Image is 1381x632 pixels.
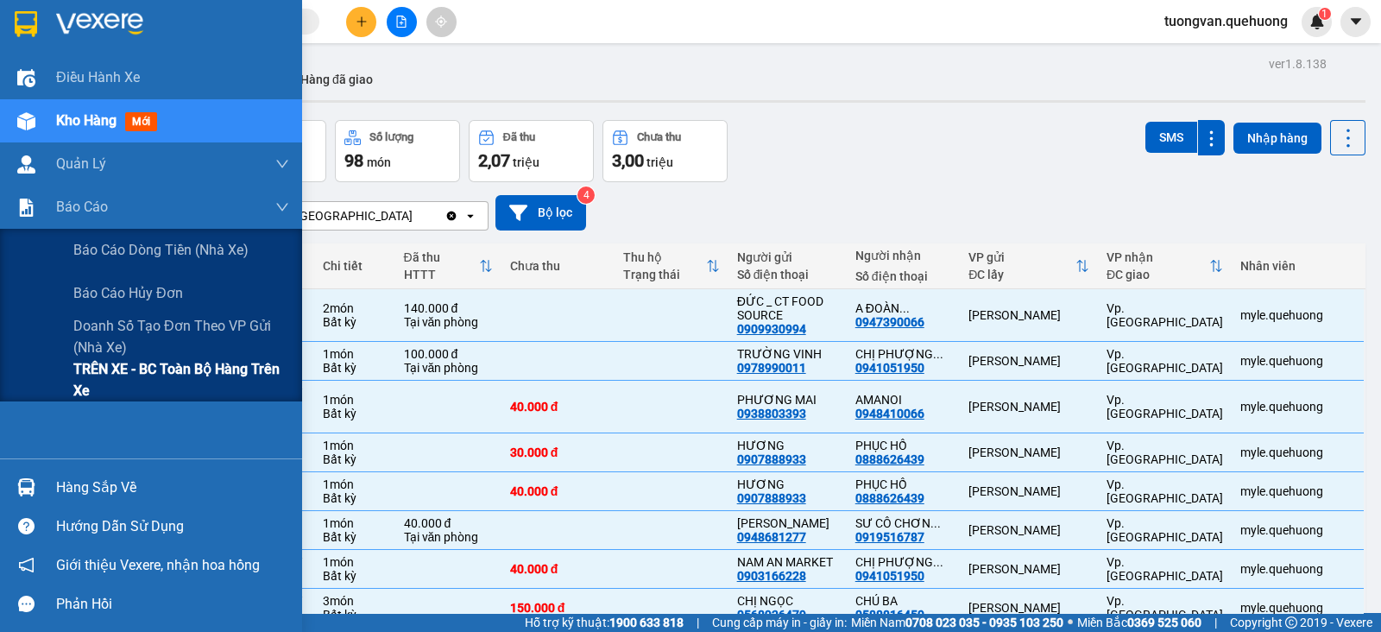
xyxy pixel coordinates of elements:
div: myle.quehuong [1240,354,1355,368]
div: 140.000 đ [404,301,493,315]
div: 40.000 đ [510,400,606,414]
div: 40.000 đ [404,516,493,530]
strong: 0708 023 035 - 0935 103 250 [905,616,1063,629]
div: Tại văn phòng [404,530,493,544]
button: file-add [387,7,417,37]
span: món [367,155,391,169]
span: 98 [344,150,363,171]
div: Số điện thoại [855,269,951,283]
span: aim [435,16,447,28]
svg: open [463,209,477,223]
div: HTTT [404,268,479,281]
span: Báo cáo dòng tiền (nhà xe) [73,239,249,261]
div: PHỤC HỒ [855,477,951,491]
div: 0948410066 [855,407,924,420]
div: PHƯƠNG MAI [737,393,838,407]
div: ĐC giao [1107,268,1209,281]
span: question-circle [18,518,35,534]
div: Vp. [GEOGRAPHIC_DATA] [1107,439,1223,466]
button: caret-down [1340,7,1371,37]
div: ĐC lấy [968,268,1075,281]
div: [PERSON_NAME] [968,484,1089,498]
div: 150.000 đ [510,601,606,615]
th: Toggle SortBy [395,243,501,289]
div: 0978990011 [737,361,806,375]
div: Trạng thái [623,268,705,281]
div: Bất kỳ [323,407,386,420]
div: [PERSON_NAME] [968,354,1089,368]
div: 1 món [323,393,386,407]
span: triệu [513,155,539,169]
span: ⚪️ [1068,619,1073,626]
div: ĐỨC _ CT FOOD SOURCE [737,294,838,322]
div: CHỊ NGỌC [737,594,838,608]
img: logo-vxr [15,11,37,37]
img: solution-icon [17,199,35,217]
span: plus [356,16,368,28]
div: Bất kỳ [323,361,386,375]
div: 0919516787 [855,530,924,544]
div: Vp. [GEOGRAPHIC_DATA] [1107,347,1223,375]
div: 0907888933 [737,452,806,466]
strong: 1900 633 818 [609,616,684,629]
div: 30.000 đ [510,446,606,459]
div: Hướng dẫn sử dụng [56,514,289,540]
div: Hàng sắp về [56,475,289,501]
button: aim [426,7,457,37]
div: VP gửi [968,250,1075,264]
div: Chi tiết [323,259,386,273]
div: [PERSON_NAME] [968,601,1089,615]
div: A ĐOÀN AMANOI [855,301,951,315]
div: Vp. [GEOGRAPHIC_DATA] [1107,477,1223,505]
div: 0888626439 [855,491,924,505]
div: Bất kỳ [323,569,386,583]
input: Selected Vp. Phan Rang. [414,207,416,224]
svg: Clear value [445,209,458,223]
div: 100.000 đ [404,347,493,361]
img: warehouse-icon [17,155,35,174]
div: Số điện thoại [737,268,838,281]
div: Đã thu [404,250,479,264]
div: AMANOI [855,393,951,407]
div: 0909930994 [737,322,806,336]
span: message [18,596,35,612]
div: Chưa thu [637,131,681,143]
div: 0941051950 [855,361,924,375]
div: Vp. [GEOGRAPHIC_DATA] [1107,555,1223,583]
span: copyright [1285,616,1297,629]
div: SƯ CÔ CHƠN HÒA [855,516,951,530]
button: plus [346,7,376,37]
div: myle.quehuong [1240,523,1355,537]
div: Vp. [GEOGRAPHIC_DATA] [1107,393,1223,420]
img: warehouse-icon [17,478,35,496]
button: SMS [1145,122,1197,153]
span: Cung cấp máy in - giấy in: [712,613,847,632]
span: ... [899,301,910,315]
div: [PERSON_NAME] [968,562,1089,576]
img: warehouse-icon [17,112,35,130]
div: Bất kỳ [323,452,386,466]
div: Tại văn phòng [404,315,493,329]
div: 40.000 đ [510,562,606,576]
div: CHỊ PHƯỢNG AMANOI [855,347,951,361]
div: CHÚ BA [855,594,951,608]
span: triệu [646,155,673,169]
div: ver 1.8.138 [1269,54,1327,73]
div: 0588816450 [855,608,924,622]
div: Vp. [GEOGRAPHIC_DATA] [275,207,413,224]
div: 0888626439 [855,452,924,466]
span: ... [933,555,943,569]
button: Đã thu2,07 triệu [469,120,594,182]
div: 0907888933 [737,491,806,505]
div: [PERSON_NAME] [968,523,1089,537]
div: 0948681277 [737,530,806,544]
span: down [275,200,289,214]
div: 0938803393 [737,407,806,420]
div: Nhân viên [1240,259,1355,273]
img: warehouse-icon [17,69,35,87]
div: 0941051950 [855,569,924,583]
div: myle.quehuong [1240,562,1355,576]
span: TRÊN XE - BC toàn bộ hàng trên xe [73,358,289,401]
div: myle.quehuong [1240,400,1355,414]
th: Toggle SortBy [615,243,728,289]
